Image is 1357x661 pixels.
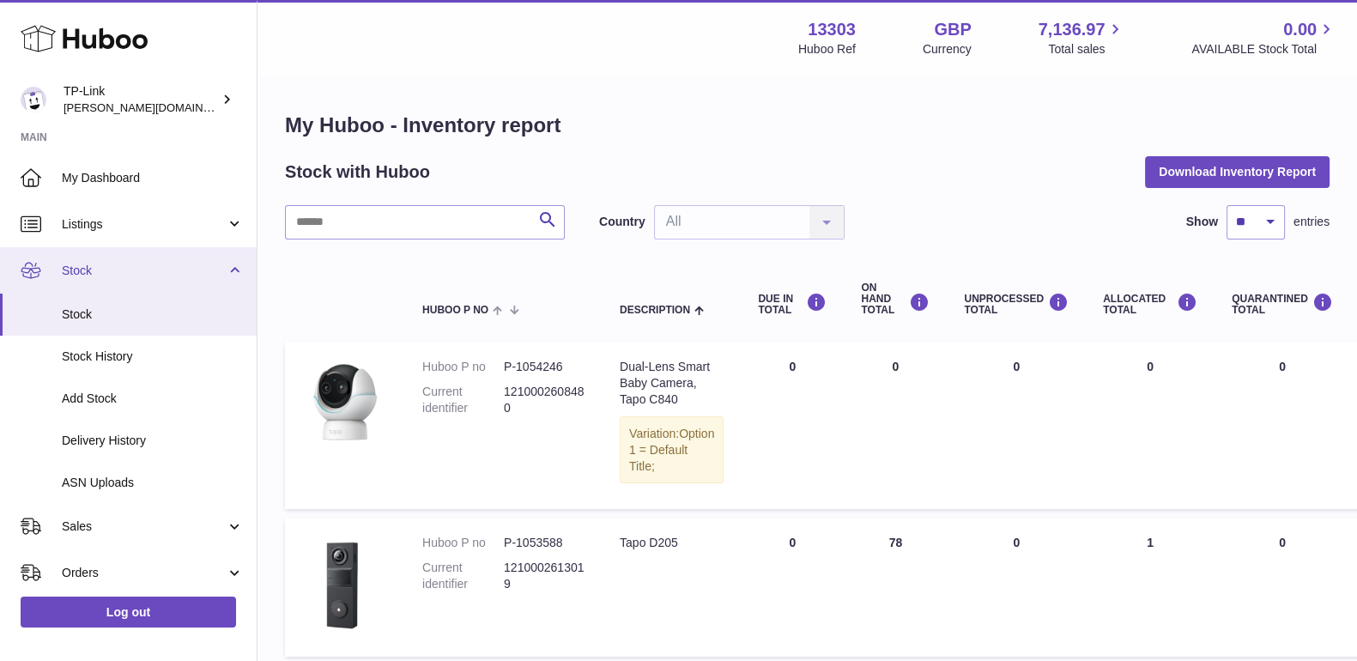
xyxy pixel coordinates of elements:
[62,306,244,323] span: Stock
[62,216,226,233] span: Listings
[629,427,714,473] span: Option 1 = Default Title;
[620,359,724,408] div: Dual-Lens Smart Baby Camera, Tapo C840
[1283,18,1317,41] span: 0.00
[1048,41,1124,58] span: Total sales
[599,214,645,230] label: Country
[62,263,226,279] span: Stock
[504,359,585,375] dd: P-1054246
[422,560,504,592] dt: Current identifier
[620,305,690,316] span: Description
[1086,342,1215,509] td: 0
[62,349,244,365] span: Stock History
[64,100,433,114] span: [PERSON_NAME][DOMAIN_NAME][EMAIL_ADDRESS][DOMAIN_NAME]
[947,342,1086,509] td: 0
[21,87,46,112] img: susie.li@tp-link.com
[1191,18,1336,58] a: 0.00 AVAILABLE Stock Total
[302,359,388,445] img: product image
[302,535,388,635] img: product image
[620,535,724,551] div: Tapo D205
[844,518,947,656] td: 78
[923,41,972,58] div: Currency
[1086,518,1215,656] td: 1
[422,384,504,416] dt: Current identifier
[798,41,856,58] div: Huboo Ref
[934,18,971,41] strong: GBP
[64,83,218,116] div: TP-Link
[1039,18,1125,58] a: 7,136.97 Total sales
[620,416,724,484] div: Variation:
[1191,41,1336,58] span: AVAILABLE Stock Total
[62,391,244,407] span: Add Stock
[504,384,585,416] dd: 1210002608480
[285,161,430,184] h2: Stock with Huboo
[1293,214,1330,230] span: entries
[964,293,1069,316] div: UNPROCESSED Total
[758,293,827,316] div: DUE IN TOTAL
[422,535,504,551] dt: Huboo P no
[1279,360,1286,373] span: 0
[422,305,488,316] span: Huboo P no
[741,342,844,509] td: 0
[62,170,244,186] span: My Dashboard
[62,518,226,535] span: Sales
[1039,18,1106,41] span: 7,136.97
[422,359,504,375] dt: Huboo P no
[1186,214,1218,230] label: Show
[504,535,585,551] dd: P-1053588
[808,18,856,41] strong: 13303
[285,112,1330,139] h1: My Huboo - Inventory report
[62,475,244,491] span: ASN Uploads
[62,433,244,449] span: Delivery History
[1145,156,1330,187] button: Download Inventory Report
[1279,536,1286,549] span: 0
[1232,293,1333,316] div: QUARANTINED Total
[741,518,844,656] td: 0
[947,518,1086,656] td: 0
[504,560,585,592] dd: 1210002613019
[21,597,236,628] a: Log out
[62,565,226,581] span: Orders
[1103,293,1197,316] div: ALLOCATED Total
[861,282,930,317] div: ON HAND Total
[844,342,947,509] td: 0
